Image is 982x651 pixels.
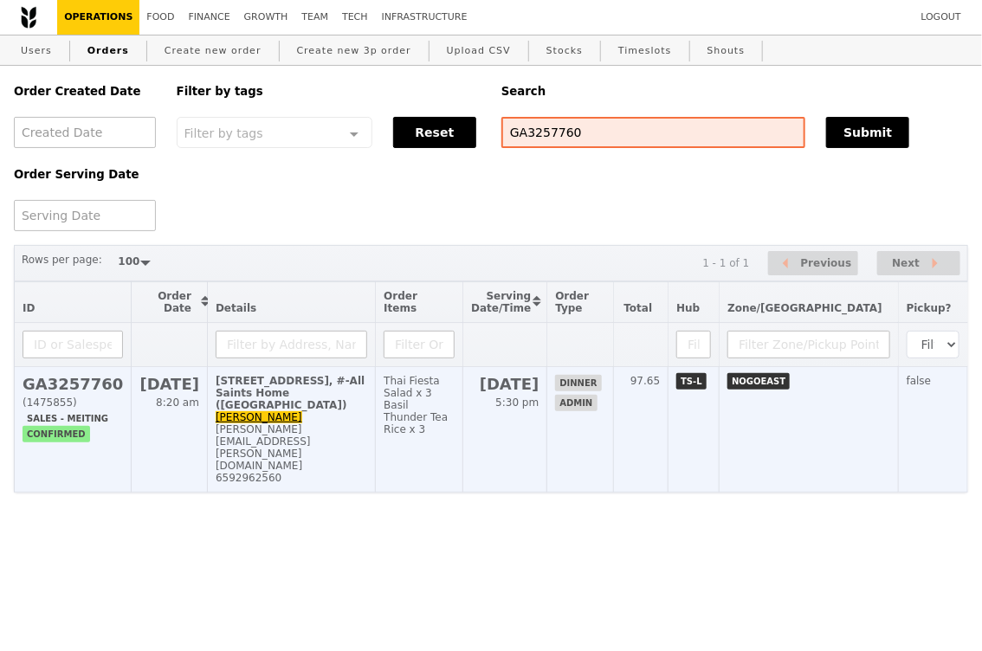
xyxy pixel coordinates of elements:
a: [PERSON_NAME] [216,411,302,423]
div: 1 - 1 of 1 [702,257,749,269]
span: 8:20 am [156,396,199,409]
span: confirmed [23,426,90,442]
span: Order Items [384,290,417,314]
input: Created Date [14,117,156,148]
input: Filter Zone/Pickup Point [727,331,890,358]
span: admin [555,395,597,411]
input: ID or Salesperson name [23,331,123,358]
span: false [907,375,932,387]
input: Serving Date [14,200,156,231]
a: Create new 3p order [290,35,418,67]
h2: [DATE] [139,375,199,393]
a: Upload CSV [440,35,518,67]
h5: Filter by tags [177,85,481,98]
span: ID [23,302,35,314]
span: 5:30 pm [495,396,539,409]
label: Rows per page: [22,251,102,268]
div: [STREET_ADDRESS], #-All Saints Home ([GEOGRAPHIC_DATA]) [216,375,367,411]
a: Shouts [701,35,753,67]
button: Reset [393,117,476,148]
h5: Order Created Date [14,85,156,98]
h5: Order Serving Date [14,168,156,181]
span: Order Type [555,290,589,314]
div: Thai Fiesta Salad x 3 [384,375,455,399]
a: Create new order [158,35,268,67]
button: Next [877,251,960,276]
img: Grain logo [21,6,36,29]
a: Orders [81,35,136,67]
a: Stocks [539,35,590,67]
span: Previous [801,253,852,274]
span: NOGOEAST [727,373,790,390]
span: Pickup? [907,302,952,314]
button: Submit [826,117,909,148]
input: Filter by Address, Name, Email, Mobile [216,331,367,358]
span: Details [216,302,256,314]
input: Filter Order Items [384,331,455,358]
a: Users [14,35,59,67]
div: [PERSON_NAME][EMAIL_ADDRESS][PERSON_NAME][DOMAIN_NAME] [216,423,367,472]
a: Timeslots [611,35,678,67]
h5: Search [501,85,968,98]
div: (1475855) [23,396,123,409]
span: Zone/[GEOGRAPHIC_DATA] [727,302,882,314]
div: Basil Thunder Tea Rice x 3 [384,399,455,435]
span: Sales - Meiting [23,410,113,427]
h2: [DATE] [471,375,539,393]
h2: GA3257760 [23,375,123,393]
button: Previous [768,251,858,276]
span: Next [892,253,920,274]
input: Filter Hub [676,331,711,358]
input: Search any field [501,117,805,148]
span: Filter by tags [184,125,263,140]
span: Hub [676,302,700,314]
span: 97.65 [630,375,660,387]
div: 6592962560 [216,472,367,484]
span: dinner [555,375,601,391]
span: TS-L [676,373,707,390]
